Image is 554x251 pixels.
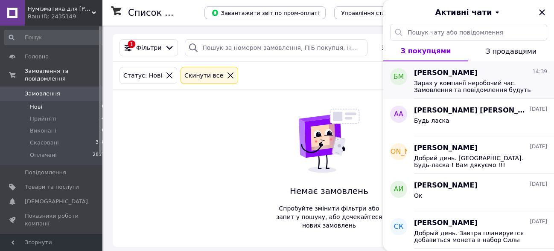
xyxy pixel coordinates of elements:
span: 14:39 [532,68,547,75]
span: [PERSON_NAME] [PERSON_NAME] [414,106,528,115]
span: [PERSON_NAME] [414,181,478,190]
span: Замовлення [25,90,60,98]
span: Нумізматика для Вас [28,5,92,13]
span: З продавцями [486,47,537,55]
span: [PERSON_NAME] [414,218,478,228]
span: Будь ласка [414,117,449,124]
button: СК[PERSON_NAME][DATE]Добрый день. Завтра планируется добавиться монета в набор Силы беспилотных с... [383,211,554,249]
span: 0 [102,127,105,135]
span: [DATE] [530,181,547,188]
span: Добрый день. Завтра планируется добавиться монета в набор Силы беспилотных систем [414,230,535,243]
div: Статус: Нові [122,71,164,80]
span: Ок [414,192,422,199]
div: Ваш ID: 2435149 [28,13,102,20]
span: [DATE] [530,143,547,150]
span: [PERSON_NAME] [414,143,478,153]
span: [PERSON_NAME] [370,147,427,157]
span: Виконані [30,127,56,135]
input: Пошук [4,30,105,45]
span: Добрий день. [GEOGRAPHIC_DATA]. Будь-ласка ! Вам дякуємо !!! [414,155,535,168]
span: Збережені фільтри: [382,43,444,52]
button: Активні чати [407,7,530,18]
button: З продавцями [468,41,554,61]
span: Фільтри [136,43,161,52]
span: Скасовані [30,139,59,147]
input: Пошук за номером замовлення, ПІБ покупця, номером телефону, Email, номером накладної [185,39,367,56]
span: Управління статусами [341,10,406,16]
span: [PERSON_NAME] [414,68,478,78]
div: Cкинути все [183,71,225,80]
span: Показники роботи компанії [25,212,79,228]
span: [DATE] [530,218,547,225]
button: БМ[PERSON_NAME]14:39Зараз у компанії неробочий час. Замовлення та повідомлення будуть оброблені з... [383,61,554,99]
span: Повідомлення [25,169,66,176]
button: АА[PERSON_NAME] [PERSON_NAME][DATE]Будь ласка [383,99,554,136]
span: [DEMOGRAPHIC_DATA] [25,198,88,205]
span: Головна [25,53,49,61]
input: Пошук чату або повідомлення [390,24,547,41]
span: 2857 [93,151,105,159]
span: АА [394,110,403,119]
span: 388 [96,139,105,147]
span: Замовлення та повідомлення [25,67,102,83]
button: Завантажити звіт по пром-оплаті [204,6,326,19]
span: Зараз у компанії неробочий час. Замовлення та повідомлення будуть оброблені з 09:00 найближчого р... [414,80,535,93]
span: Прийняті [30,115,56,123]
span: БМ [394,72,404,82]
span: З покупцями [401,47,451,55]
h1: Список замовлень [128,8,215,18]
button: З покупцями [383,41,468,61]
span: Спробуйте змінити фільтри або запит у пошуку, або дочекайтеся нових замовлень [273,204,385,230]
span: Товари та послуги [25,183,79,191]
span: Немає замовлень [273,185,385,197]
span: Завантажити звіт по пром-оплаті [211,9,319,17]
button: [PERSON_NAME][PERSON_NAME][DATE]Добрий день. [GEOGRAPHIC_DATA]. Будь-ласка ! Вам дякуємо !!! [383,136,554,174]
span: 54 [99,115,105,123]
button: Закрити [537,7,547,17]
span: СК [394,222,404,232]
button: АИ[PERSON_NAME][DATE]Ок [383,174,554,211]
span: Нові [30,103,42,111]
span: АИ [394,185,404,194]
span: Активні чати [435,7,492,18]
span: 0 [102,103,105,111]
span: Оплачені [30,151,57,159]
button: Управління статусами [334,6,413,19]
span: [DATE] [530,106,547,113]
